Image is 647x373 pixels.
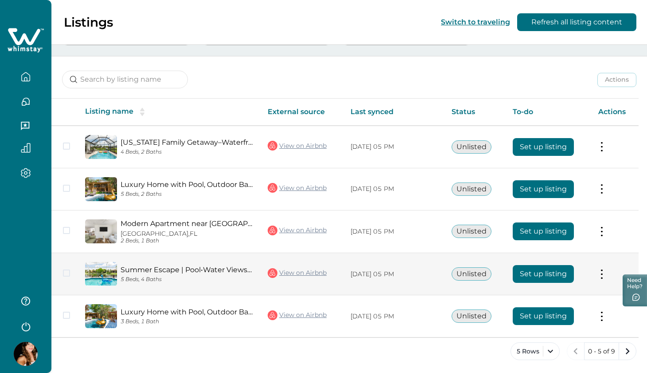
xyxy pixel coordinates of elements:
[121,238,253,244] p: 2 Beds, 1 Bath
[121,230,253,238] p: [GEOGRAPHIC_DATA], FL
[121,276,253,283] p: 5 Beds, 4 Baths
[85,177,117,201] img: propertyImage_Luxury Home with Pool, Outdoor Bar, Kayak, Bikes
[452,310,491,323] button: Unlisted
[85,304,117,328] img: propertyImage_Luxury Home with Pool, Outdoor Bar, Kayak, Bikes
[121,266,253,274] a: Summer Escape | Pool•Water Views•5BR/4BA•Sleeps 10
[351,270,437,279] p: [DATE] 05 PM
[513,222,574,240] button: Set up listing
[351,227,437,236] p: [DATE] 05 PM
[584,342,619,360] button: 0 - 5 of 9
[517,13,636,31] button: Refresh all listing content
[261,99,343,126] th: External source
[268,140,327,151] a: View on Airbnb
[85,219,117,243] img: propertyImage_Modern Apartment near Dearborn-Fast WiFi-Smart TV
[441,18,510,26] button: Switch to traveling
[85,135,117,159] img: propertyImage_Florida Family Getaway–Waterfront Views, Pool, BBQ
[452,225,491,238] button: Unlisted
[78,99,261,126] th: Listing name
[588,347,615,356] p: 0 - 5 of 9
[64,15,113,30] p: Listings
[85,262,117,286] img: propertyImage_Summer Escape | Pool•Water Views•5BR/4BA•Sleeps 10
[121,219,253,228] a: Modern Apartment near [GEOGRAPHIC_DATA]-Fast WiFi-Smart TV
[511,342,560,360] button: 5 Rows
[452,267,491,281] button: Unlisted
[513,180,574,198] button: Set up listing
[121,318,253,325] p: 3 Beds, 1 Bath
[268,225,327,236] a: View on Airbnb
[351,185,437,194] p: [DATE] 05 PM
[597,73,636,87] button: Actions
[268,310,327,321] a: View on Airbnb
[452,183,491,196] button: Unlisted
[513,307,574,325] button: Set up listing
[351,143,437,151] p: [DATE] 05 PM
[14,342,38,366] img: Whimstay Host
[121,149,253,155] p: 4 Beds, 2 Baths
[351,312,437,321] p: [DATE] 05 PM
[513,138,574,156] button: Set up listing
[591,99,639,126] th: Actions
[567,342,585,360] button: previous page
[121,308,253,316] a: Luxury Home with Pool, Outdoor Bar, Kayak, Bikes
[268,182,327,194] a: View on Airbnb
[268,267,327,279] a: View on Airbnb
[121,138,253,147] a: [US_STATE] Family Getaway–Waterfront Views, Pool, BBQ
[133,107,151,116] button: sorting
[619,342,636,360] button: next page
[121,180,253,189] a: Luxury Home with Pool, Outdoor Bar, Kayak, Bikes
[62,71,188,88] input: Search by listing name
[452,140,491,154] button: Unlisted
[444,99,506,126] th: Status
[121,191,253,198] p: 5 Beds, 2 Baths
[343,99,444,126] th: Last synced
[506,99,591,126] th: To-do
[513,265,574,283] button: Set up listing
